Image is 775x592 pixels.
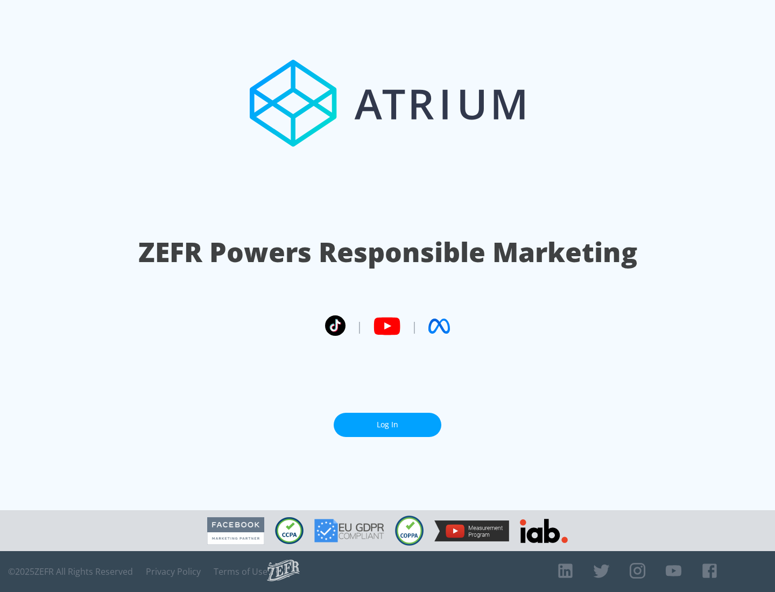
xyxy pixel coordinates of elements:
img: GDPR Compliant [314,519,384,542]
span: | [411,318,418,334]
img: COPPA Compliant [395,516,424,546]
img: CCPA Compliant [275,517,304,544]
span: © 2025 ZEFR All Rights Reserved [8,566,133,577]
span: | [356,318,363,334]
a: Terms of Use [214,566,267,577]
img: YouTube Measurement Program [434,520,509,541]
img: Facebook Marketing Partner [207,517,264,545]
img: IAB [520,519,568,543]
a: Log In [334,413,441,437]
h1: ZEFR Powers Responsible Marketing [138,234,637,271]
a: Privacy Policy [146,566,201,577]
